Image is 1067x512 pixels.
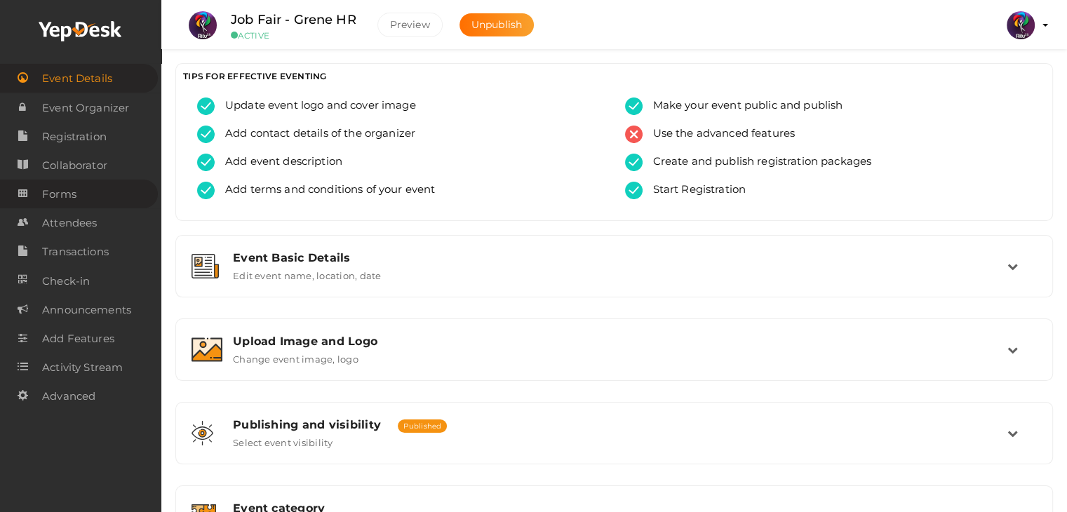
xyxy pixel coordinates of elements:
span: Activity Stream [42,353,123,382]
img: tick-success.svg [625,182,643,199]
span: Forms [42,180,76,208]
img: image.svg [192,337,222,362]
span: Use the advanced features [643,126,796,143]
span: Start Registration [643,182,746,199]
span: Attendees [42,209,97,237]
span: Create and publish registration packages [643,154,872,171]
span: Registration [42,123,107,151]
img: tick-success.svg [197,126,215,143]
img: tick-success.svg [625,154,643,171]
label: Job Fair - Grene HR [231,10,356,30]
img: error.svg [625,126,643,143]
h3: TIPS FOR EFFECTIVE EVENTING [183,71,1045,81]
button: Unpublish [459,13,534,36]
small: ACTIVE [231,30,356,41]
span: Unpublish [471,18,522,31]
button: Preview [377,13,443,37]
span: Advanced [42,382,95,410]
span: Event Details [42,65,112,93]
span: Make your event public and publish [643,97,843,115]
span: Add terms and conditions of your event [215,182,435,199]
img: event-details.svg [192,254,219,278]
span: Add contact details of the organizer [215,126,415,143]
img: shared-vision.svg [192,421,213,445]
span: Publishing and visibility [233,418,381,431]
div: Event Basic Details [233,251,1007,264]
a: Upload Image and Logo Change event image, logo [183,354,1045,368]
span: Event Organizer [42,94,129,122]
img: tick-success.svg [625,97,643,115]
img: CS2O7UHK_small.png [189,11,217,39]
span: Published [398,419,447,433]
span: Transactions [42,238,109,266]
label: Change event image, logo [233,348,358,365]
span: Add event description [215,154,342,171]
img: tick-success.svg [197,182,215,199]
a: Event Basic Details Edit event name, location, date [183,271,1045,284]
span: Add Features [42,325,114,353]
img: tick-success.svg [197,97,215,115]
span: Check-in [42,267,90,295]
label: Select event visibility [233,431,333,448]
label: Edit event name, location, date [233,264,381,281]
div: Upload Image and Logo [233,335,1007,348]
span: Collaborator [42,151,107,180]
img: tick-success.svg [197,154,215,171]
span: Update event logo and cover image [215,97,416,115]
img: 5BK8ZL5P_small.png [1007,11,1035,39]
span: Announcements [42,296,131,324]
a: Publishing and visibility Published Select event visibility [183,438,1045,451]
